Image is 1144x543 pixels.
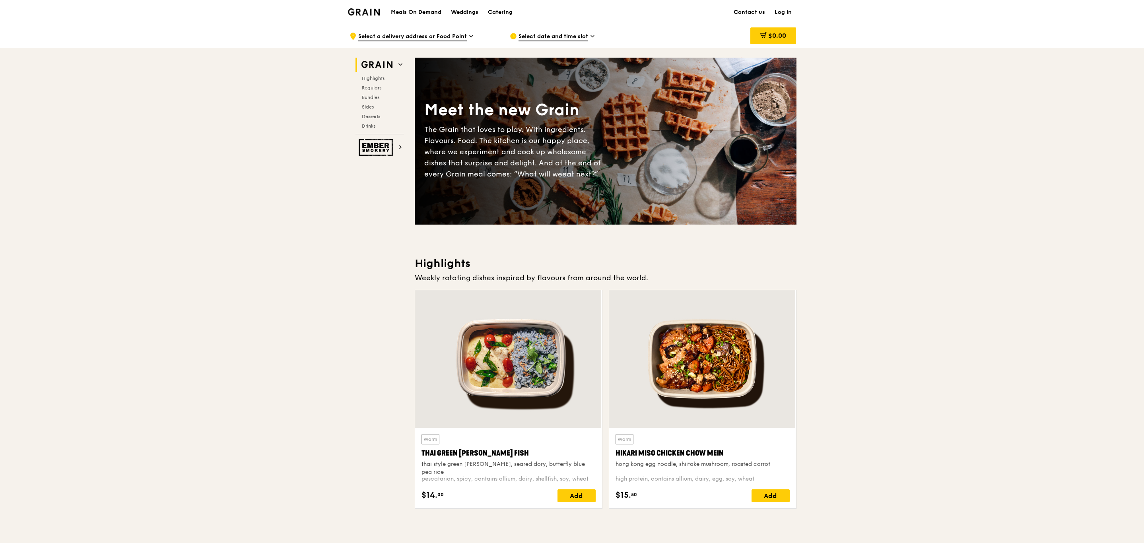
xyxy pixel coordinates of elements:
[446,0,483,24] a: Weddings
[424,124,606,180] div: The Grain that loves to play. With ingredients. Flavours. Food. The kitchen is our happy place, w...
[415,256,796,271] h3: Highlights
[421,489,437,501] span: $14.
[421,460,596,476] div: thai style green [PERSON_NAME], seared dory, butterfly blue pea rice
[616,489,631,501] span: $15.
[437,491,444,498] span: 00
[616,448,790,459] div: Hikari Miso Chicken Chow Mein
[362,85,381,91] span: Regulars
[415,272,796,283] div: Weekly rotating dishes inspired by flavours from around the world.
[362,95,379,100] span: Bundles
[768,32,786,39] span: $0.00
[358,33,467,41] span: Select a delivery address or Food Point
[359,139,395,156] img: Ember Smokery web logo
[359,58,395,72] img: Grain web logo
[362,114,380,119] span: Desserts
[752,489,790,502] div: Add
[562,170,598,178] span: eat next?”
[421,448,596,459] div: Thai Green [PERSON_NAME] Fish
[770,0,796,24] a: Log in
[483,0,517,24] a: Catering
[362,104,374,110] span: Sides
[488,0,513,24] div: Catering
[421,434,439,444] div: Warm
[519,33,588,41] span: Select date and time slot
[631,491,637,498] span: 50
[391,8,441,16] h1: Meals On Demand
[616,475,790,483] div: high protein, contains allium, dairy, egg, soy, wheat
[729,0,770,24] a: Contact us
[421,475,596,483] div: pescatarian, spicy, contains allium, dairy, shellfish, soy, wheat
[362,123,375,129] span: Drinks
[451,0,478,24] div: Weddings
[348,8,380,16] img: Grain
[557,489,596,502] div: Add
[616,434,633,444] div: Warm
[362,76,385,81] span: Highlights
[616,460,790,468] div: hong kong egg noodle, shiitake mushroom, roasted carrot
[424,99,606,121] div: Meet the new Grain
